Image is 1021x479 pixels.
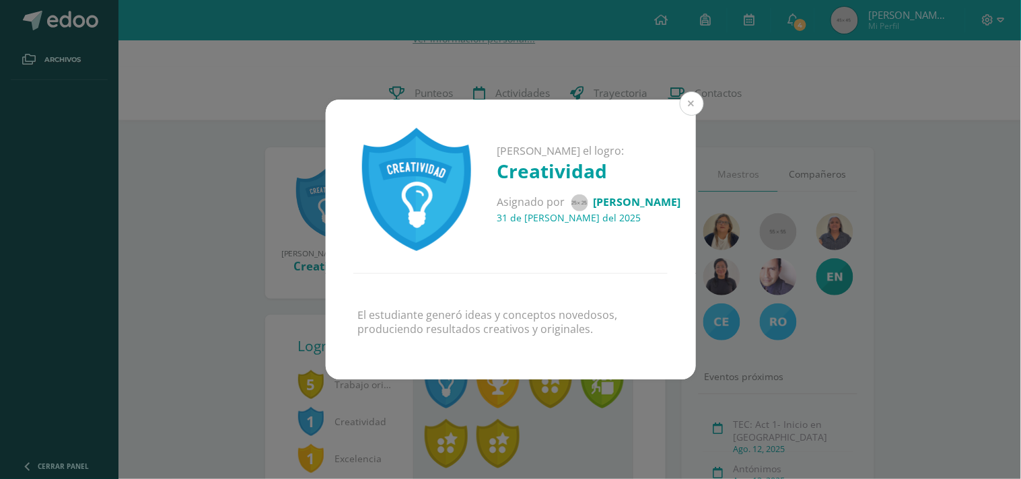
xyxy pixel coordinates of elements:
h4: 31 de [PERSON_NAME] del 2025 [497,211,680,224]
p: El estudiante generó ideas y conceptos novedosos, produciendo resultados creativos y originales. [358,308,664,336]
p: [PERSON_NAME] el logro: [497,144,680,158]
button: Close (Esc) [680,91,704,116]
p: Asignado por [497,194,680,211]
h1: Creatividad [497,158,680,184]
img: 25x25 [571,194,588,211]
span: [PERSON_NAME] [593,194,680,209]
